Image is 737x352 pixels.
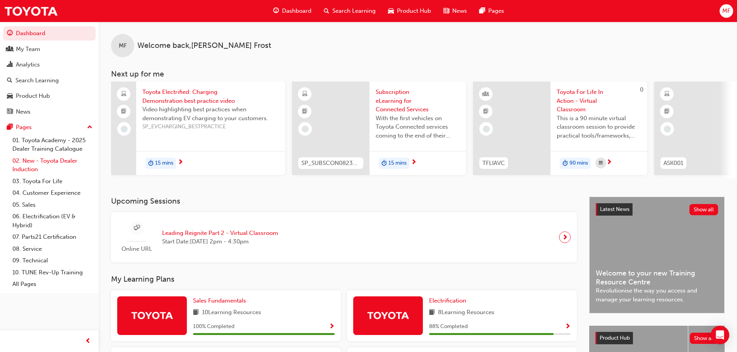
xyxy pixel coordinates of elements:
span: prev-icon [85,337,91,346]
span: booktick-icon [483,107,489,117]
span: pages-icon [479,6,485,16]
span: 10 Learning Resources [202,308,261,318]
span: Pages [488,7,504,15]
a: 10. TUNE Rev-Up Training [9,267,96,279]
button: MF [720,4,733,18]
h3: Next up for me [99,70,737,78]
span: guage-icon [273,6,279,16]
span: Show Progress [565,323,571,330]
span: Dashboard [282,7,311,15]
span: search-icon [7,77,12,84]
a: Toyota Electrified: Charging Demonstration best practice videoVideo highlighting best practices w... [111,82,285,175]
span: SP_SUBSCON0823_EL [301,159,360,168]
span: MF [722,7,730,15]
span: sessionType_ONLINE_URL-icon [134,223,140,233]
span: people-icon [7,46,13,53]
a: All Pages [9,278,96,290]
div: My Team [16,45,40,54]
span: Sales Fundamentals [193,297,246,304]
a: news-iconNews [437,3,473,19]
span: learningRecordVerb_NONE-icon [664,126,671,133]
button: Pages [3,120,96,134]
a: 02. New - Toyota Dealer Induction [9,155,96,175]
a: 07. Parts21 Certification [9,231,96,243]
button: Show Progress [565,322,571,332]
a: 05. Sales [9,199,96,211]
span: news-icon [7,109,13,116]
a: search-iconSearch Learning [318,3,382,19]
span: car-icon [7,93,13,100]
button: DashboardMy TeamAnalyticsSearch LearningProduct HubNews [3,25,96,120]
span: pages-icon [7,124,13,131]
h3: Upcoming Sessions [111,197,577,206]
span: ASK001 [663,159,683,168]
span: learningRecordVerb_NONE-icon [302,126,309,133]
a: 0TFLIAVCToyota For Life In Action - Virtual ClassroomThis is a 90 minute virtual classroom sessio... [473,82,647,175]
div: Search Learning [15,76,59,85]
a: Product Hub [3,89,96,103]
a: My Team [3,42,96,56]
span: Search Learning [332,7,376,15]
button: Show all [689,204,718,215]
span: laptop-icon [121,89,127,99]
span: Toyota Electrified: Charging Demonstration best practice video [142,88,279,105]
a: 09. Technical [9,255,96,267]
a: News [3,105,96,119]
span: With the first vehicles on Toyota Connected services coming to the end of their complimentary per... [376,114,460,140]
span: book-icon [193,308,199,318]
a: SP_SUBSCON0823_ELSubscription eLearning for Connected ServicesWith the first vehicles on Toyota C... [292,82,466,175]
span: 100 % Completed [193,322,234,331]
img: Trak [4,2,58,20]
span: 15 mins [155,159,173,168]
span: SP_EVCHARGING_BESTPRACTICE [142,122,279,131]
span: Toyota For Life In Action - Virtual Classroom [557,88,641,114]
div: Open Intercom Messenger [711,326,729,344]
a: Analytics [3,58,96,72]
span: next-icon [411,159,417,166]
span: booktick-icon [302,107,308,117]
span: Product Hub [397,7,431,15]
span: booktick-icon [664,107,670,117]
span: 15 mins [388,159,407,168]
a: 03. Toyota For Life [9,175,96,187]
a: 04. Customer Experience [9,187,96,199]
span: Welcome to your new Training Resource Centre [596,269,718,286]
span: Start Date: [DATE] 2pm - 4:30pm [162,237,278,246]
span: Revolutionise the way you access and manage your learning resources. [596,286,718,304]
span: Show Progress [329,323,335,330]
a: Latest NewsShow all [596,203,718,216]
span: book-icon [429,308,435,318]
div: Product Hub [16,92,50,100]
span: Subscription eLearning for Connected Services [376,88,460,114]
span: duration-icon [381,158,387,168]
a: guage-iconDashboard [267,3,318,19]
a: Dashboard [3,26,96,41]
span: Product Hub [600,335,630,341]
span: next-icon [606,159,612,166]
a: car-iconProduct Hub [382,3,437,19]
span: Electrification [429,297,466,304]
span: News [452,7,467,15]
a: Electrification [429,296,469,305]
span: 90 mins [569,159,588,168]
span: learningResourceType_ELEARNING-icon [664,89,670,99]
span: chart-icon [7,61,13,68]
button: Show all [690,333,719,344]
div: News [16,107,31,116]
h3: My Learning Plans [111,275,577,284]
span: learningRecordVerb_NONE-icon [483,126,490,133]
a: Search Learning [3,73,96,88]
span: learningResourceType_ELEARNING-icon [302,89,308,99]
span: next-icon [562,232,568,243]
span: TFLIAVC [482,159,505,168]
span: duration-icon [148,158,154,168]
a: 08. Service [9,243,96,255]
span: 8 Learning Resources [438,308,494,318]
span: next-icon [178,159,183,166]
a: pages-iconPages [473,3,510,19]
span: search-icon [324,6,329,16]
span: calendar-icon [599,158,603,168]
span: This is a 90 minute virtual classroom session to provide practical tools/frameworks, behaviours a... [557,114,641,140]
